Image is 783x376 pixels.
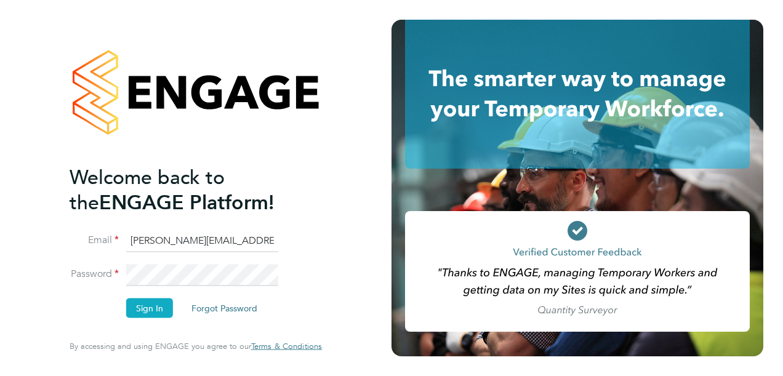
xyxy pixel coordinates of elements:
[251,342,322,351] a: Terms & Conditions
[70,233,119,246] label: Email
[126,298,173,318] button: Sign In
[182,298,267,318] button: Forgot Password
[70,165,225,214] span: Welcome back to the
[126,230,278,252] input: Enter your work email...
[70,341,322,351] span: By accessing and using ENGAGE you agree to our
[251,341,322,351] span: Terms & Conditions
[70,268,119,281] label: Password
[70,164,310,215] h2: ENGAGE Platform!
